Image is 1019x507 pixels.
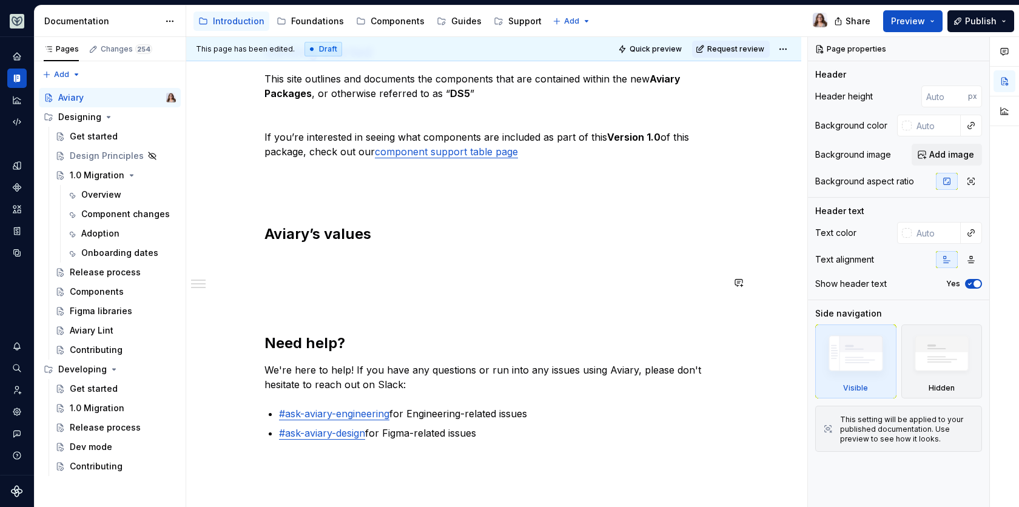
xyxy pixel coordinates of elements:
a: Storybook stories [7,221,27,241]
div: Side navigation [815,307,882,320]
a: 1.0 Migration [50,398,181,418]
button: Publish [947,10,1014,32]
div: Hidden [929,383,955,393]
span: This page has been edited. [196,44,295,54]
div: Pages [44,44,79,54]
div: Hidden [901,324,983,398]
div: Contributing [70,344,123,356]
a: Introduction [193,12,269,31]
button: Notifications [7,337,27,356]
h2: Need help? [264,334,723,353]
div: Components [7,178,27,197]
a: Onboarding dates [62,243,181,263]
div: Designing [58,111,101,123]
a: Components [351,12,429,31]
div: Header height [815,90,873,102]
strong: Version 1.0 [607,131,661,143]
div: Release process [70,266,141,278]
input: Auto [921,86,968,107]
a: Documentation [7,69,27,88]
a: Dev mode [50,437,181,457]
a: Release process [50,418,181,437]
div: Adoption [81,227,119,240]
div: Header text [815,205,864,217]
a: Settings [7,402,27,421]
input: Auto [912,222,961,244]
div: Overview [81,189,121,201]
div: Introduction [213,15,264,27]
span: Preview [891,15,925,27]
div: Components [70,286,124,298]
button: Add [549,13,594,30]
div: Text alignment [815,253,874,266]
a: AviaryBrittany Hogg [39,88,181,107]
a: Figma libraries [50,301,181,321]
div: Aviary [58,92,84,104]
button: Contact support [7,424,27,443]
a: Release process [50,263,181,282]
div: Invite team [7,380,27,400]
span: Share [846,15,870,27]
div: Design Principles [70,150,144,162]
a: Guides [432,12,486,31]
a: Aviary Lint [50,321,181,340]
a: Contributing [50,457,181,476]
div: Page tree [39,88,181,476]
p: px [968,92,977,101]
a: #ask-aviary-engineering [279,408,389,420]
a: Component changes [62,204,181,224]
img: Brittany Hogg [813,13,827,27]
p: for Engineering-related issues [279,406,723,421]
a: Analytics [7,90,27,110]
span: Publish [965,15,997,27]
div: Figma libraries [70,305,132,317]
a: 1.0 Migration [50,166,181,185]
a: Get started [50,127,181,146]
div: Developing [58,363,107,375]
a: Assets [7,200,27,219]
div: Header [815,69,846,81]
div: Onboarding dates [81,247,158,259]
div: This setting will be applied to your published documentation. Use preview to see how it looks. [840,415,974,444]
span: Add [564,16,579,26]
div: Contributing [70,460,123,472]
a: Design tokens [7,156,27,175]
h2: Aviary’s values [264,224,723,244]
span: Add image [929,149,974,161]
div: Visible [843,383,868,393]
div: Show header text [815,278,887,290]
a: Code automation [7,112,27,132]
span: Add [54,70,69,79]
div: Designing [39,107,181,127]
div: Page tree [193,9,546,33]
div: 1.0 Migration [70,169,124,181]
a: Support [489,12,546,31]
div: Search ⌘K [7,358,27,378]
span: 254 [135,44,152,54]
div: Dev mode [70,441,112,453]
img: Brittany Hogg [166,93,176,102]
div: Get started [70,130,118,143]
div: 1.0 Migration [70,402,124,414]
img: 256e2c79-9abd-4d59-8978-03feab5a3943.png [10,14,24,29]
a: Components [50,282,181,301]
div: Background aspect ratio [815,175,914,187]
a: Data sources [7,243,27,263]
div: Guides [451,15,482,27]
div: Text color [815,227,856,239]
div: Background color [815,119,887,132]
div: Release process [70,421,141,434]
svg: Supernova Logo [11,485,23,497]
div: Components [371,15,425,27]
p: for Figma-related issues [279,426,723,440]
button: Add [39,66,84,83]
a: Adoption [62,224,181,243]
